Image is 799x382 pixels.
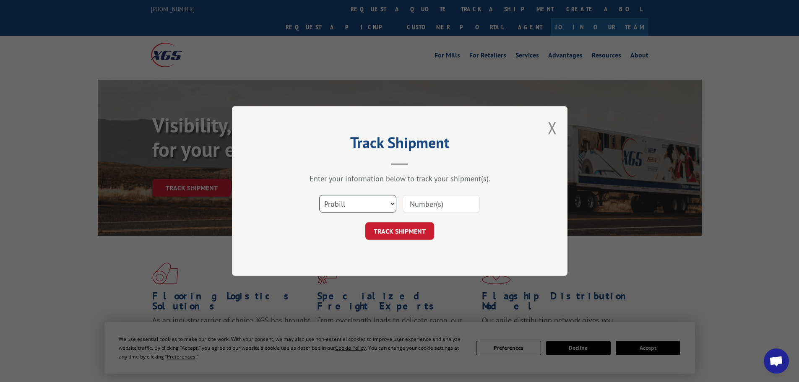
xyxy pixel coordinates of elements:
[764,348,789,374] div: Open chat
[274,137,526,153] h2: Track Shipment
[548,117,557,139] button: Close modal
[403,195,480,213] input: Number(s)
[365,222,434,240] button: TRACK SHIPMENT
[274,174,526,183] div: Enter your information below to track your shipment(s).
